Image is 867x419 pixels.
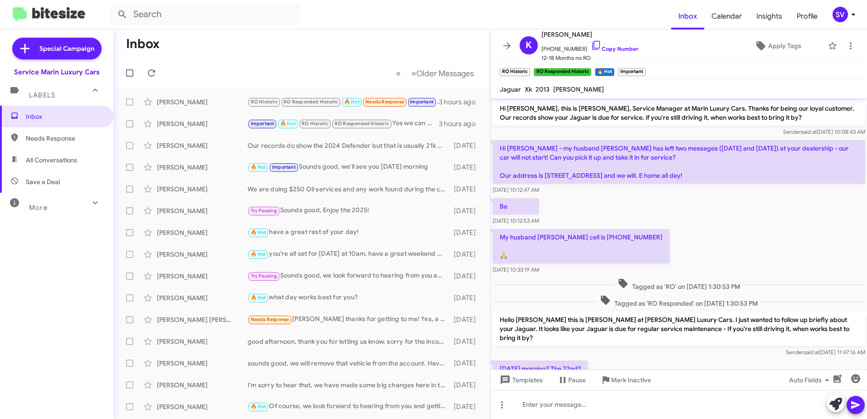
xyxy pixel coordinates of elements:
p: Be [492,198,539,214]
p: Hi [PERSON_NAME] - my husband [PERSON_NAME] has left two messages ([DATE] and [DATE]) at your dea... [492,140,865,184]
span: RO Historic [251,99,278,105]
div: [DATE] [450,185,483,194]
div: Our records do show the 2024 Defender but that is usually 21k miles or 2yrs. I apologize for the ... [248,141,450,150]
span: Try Pausing [251,273,277,279]
span: 12-18 Months no RO [541,54,638,63]
p: My husband [PERSON_NAME] cell is [PHONE_NUMBER] 🙏 [492,229,670,263]
div: We are doing $250 Oil services and any work found during the complimentary multipoint inspection ... [248,185,450,194]
div: [PERSON_NAME] [157,380,248,390]
div: [DATE] [450,359,483,368]
div: sounds good, we will remove that vehicle from the account. Have a great day! [248,359,450,368]
button: Auto Fields [782,372,840,388]
span: 🔥 Hot [251,229,266,235]
div: [PERSON_NAME] [157,206,248,215]
a: Calendar [704,3,749,29]
div: [PERSON_NAME] [157,119,248,128]
div: [PERSON_NAME] [157,185,248,194]
span: Mark Inactive [611,372,651,388]
span: [DATE] 10:33:19 AM [492,266,539,273]
h1: Inbox [126,37,160,51]
div: you're all set for [DATE] at 10am, have a great weekend and we will see you [DATE] morning! [248,249,450,259]
div: [PERSON_NAME] [157,250,248,259]
div: [DATE] [450,337,483,346]
span: said at [804,349,819,356]
span: RO Responded Historic [283,99,338,105]
div: [DATE] [450,250,483,259]
p: Hello [PERSON_NAME] this is [PERSON_NAME] at [PERSON_NAME] Luxury Cars. I just wanted to follow u... [492,312,865,346]
span: Auto Fields [789,372,833,388]
span: Sender [DATE] 11:47:16 AM [786,349,865,356]
span: [PERSON_NAME] [553,85,604,93]
div: [PERSON_NAME] [PERSON_NAME] [157,315,248,324]
a: Inbox [671,3,704,29]
span: Needs Response [365,99,404,105]
div: [PERSON_NAME] [157,402,248,411]
nav: Page navigation example [391,64,479,83]
p: Hi [PERSON_NAME], this is [PERSON_NAME], Service Manager at Marin Luxury Cars. Thanks for being o... [492,100,865,126]
span: Older Messages [416,68,474,78]
span: Labels [29,91,55,99]
span: Try Pausing [251,208,277,214]
div: Sounds good, we look forward to hearing from you and hope your healing process goes well. [248,271,450,281]
div: [PERSON_NAME] [157,359,248,368]
div: [PERSON_NAME] thanks for getting to me! Yes, a few things to work on. You probably need it for a ... [248,314,450,325]
span: » [411,68,416,79]
span: Tagged as 'RO' on [DATE] 1:30:53 PM [614,278,744,291]
div: [DATE] [450,272,483,281]
span: Needs Response [251,317,289,322]
span: Inbox [26,112,103,121]
span: Jaguar [500,85,521,93]
span: 🔥 Hot [251,164,266,170]
div: [DATE] [450,163,483,172]
div: [PERSON_NAME] [157,163,248,172]
span: 2013 [536,85,550,93]
button: Mark Inactive [593,372,658,388]
div: [DATE] [450,380,483,390]
small: 🔥 Hot [595,68,614,76]
small: Important [618,68,645,76]
div: [DATE] [450,228,483,237]
span: 🔥 Hot [251,404,266,409]
span: Templates [498,372,543,388]
div: Done! [248,97,439,107]
a: Special Campaign [12,38,102,59]
span: Needs Response [26,134,103,143]
div: I'm sorry to hear that, we have made some big changes here in the service department and would li... [248,380,450,390]
div: good afternoon, thank you for letting us know. sorry for the inconvenience. [248,337,450,346]
span: Xk [525,85,532,93]
button: Apply Tags [731,38,823,54]
div: Service Marin Luxury Cars [14,68,100,77]
a: Profile [789,3,825,29]
span: [PHONE_NUMBER] [541,40,638,54]
span: RO Responded Historic [335,121,389,127]
small: RO Historic [500,68,530,76]
div: [DATE] [450,293,483,302]
a: Insights [749,3,789,29]
button: Templates [491,372,550,388]
span: 🔥 Hot [280,121,296,127]
div: [PERSON_NAME] [157,337,248,346]
small: RO Responded Historic [534,68,591,76]
span: said at [801,128,817,135]
span: Important [251,121,274,127]
span: K [526,38,532,53]
div: what day works best for you? [248,292,450,303]
div: [PERSON_NAME] [157,141,248,150]
span: Apply Tags [768,38,801,54]
div: Sounds good, we'll see you [DATE] morning [248,162,450,172]
span: RO Historic [302,121,328,127]
div: Yes we can put you in a loaner that day, how many miles are on the vehicle? [248,118,439,129]
span: Important [272,164,296,170]
span: All Conversations [26,156,77,165]
span: 🔥 Hot [344,99,360,105]
span: Pause [568,372,586,388]
div: [PERSON_NAME] [157,97,248,107]
span: [DATE] 10:12:53 AM [492,217,539,224]
span: 🔥 Hot [251,295,266,301]
div: [PERSON_NAME] [157,272,248,281]
button: Next [406,64,479,83]
div: [PERSON_NAME] [157,228,248,237]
